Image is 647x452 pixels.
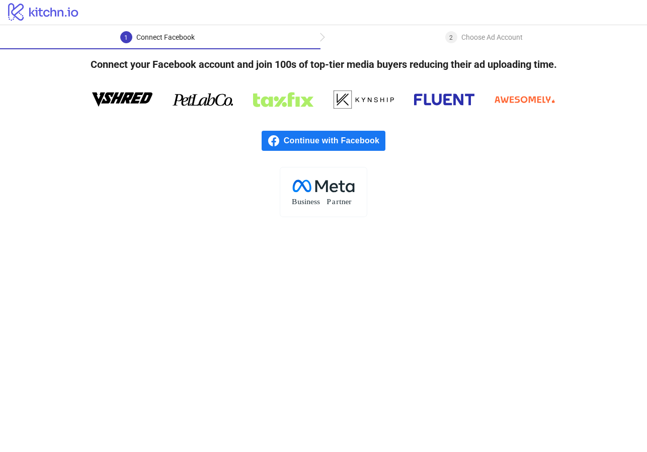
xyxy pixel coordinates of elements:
tspan: a [332,197,336,206]
span: Continue with Facebook [284,131,385,151]
div: Connect Facebook [136,31,195,43]
span: 1 [124,34,128,41]
tspan: usiness [297,197,320,206]
div: Choose Ad Account [461,31,523,43]
tspan: B [292,197,297,206]
span: 2 [449,34,453,41]
h4: Connect your Facebook account and join 100s of top-tier media buyers reducing their ad uploading ... [74,49,573,79]
tspan: r [336,197,339,206]
tspan: P [327,197,331,206]
tspan: tner [339,197,352,206]
a: Continue with Facebook [262,131,385,151]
